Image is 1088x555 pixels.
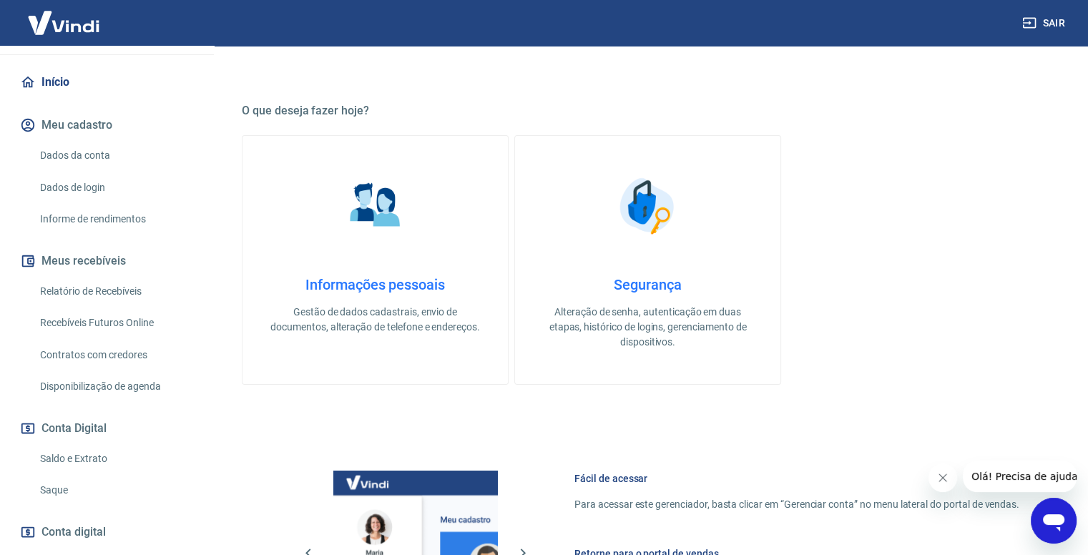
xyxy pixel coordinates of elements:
h4: Informações pessoais [265,276,485,293]
img: Segurança [612,170,684,242]
button: Meu cadastro [17,109,197,141]
button: Meus recebíveis [17,245,197,277]
p: Alteração de senha, autenticação em duas etapas, histórico de logins, gerenciamento de dispositivos. [538,305,758,350]
img: Vindi [17,1,110,44]
iframe: Fechar mensagem [928,463,957,492]
a: Informe de rendimentos [34,205,197,234]
a: Conta digital [17,516,197,548]
p: Para acessar este gerenciador, basta clicar em “Gerenciar conta” no menu lateral do portal de ven... [574,497,1019,512]
a: Relatório de Recebíveis [34,277,197,306]
a: Dados de login [34,173,197,202]
a: Contratos com credores [34,340,197,370]
span: Conta digital [41,522,106,542]
h5: O que deseja fazer hoje? [242,104,1054,118]
a: Saldo e Extrato [34,444,197,473]
a: Disponibilização de agenda [34,372,197,401]
iframe: Botão para abrir a janela de mensagens [1031,498,1077,544]
iframe: Mensagem da empresa [963,461,1077,492]
button: Sair [1019,10,1071,36]
a: Saque [34,476,197,505]
a: Início [17,67,197,98]
a: SegurançaSegurançaAlteração de senha, autenticação em duas etapas, histórico de logins, gerenciam... [514,135,781,385]
a: Informações pessoaisInformações pessoaisGestão de dados cadastrais, envio de documentos, alteraçã... [242,135,509,385]
h4: Segurança [538,276,758,293]
a: Recebíveis Futuros Online [34,308,197,338]
img: Informações pessoais [340,170,411,242]
button: Conta Digital [17,413,197,444]
span: Olá! Precisa de ajuda? [9,10,120,21]
h6: Fácil de acessar [574,471,1019,486]
p: Gestão de dados cadastrais, envio de documentos, alteração de telefone e endereços. [265,305,485,335]
a: Dados da conta [34,141,197,170]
